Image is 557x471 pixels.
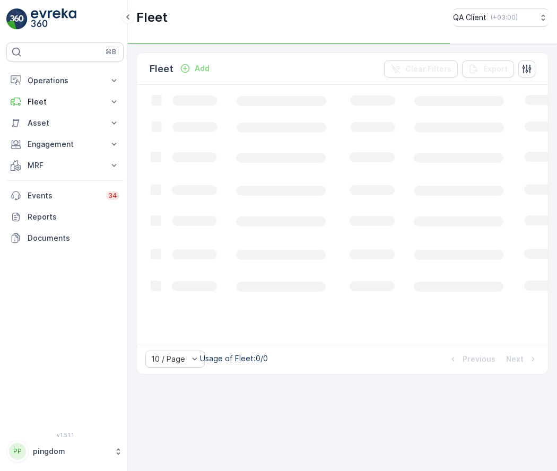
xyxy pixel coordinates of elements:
[6,440,124,463] button: PPpingdom
[6,134,124,155] button: Engagement
[6,91,124,112] button: Fleet
[28,97,102,107] p: Fleet
[447,353,497,365] button: Previous
[33,446,109,457] p: pingdom
[483,64,508,74] p: Export
[28,75,102,86] p: Operations
[6,432,124,438] span: v 1.51.1
[28,160,102,171] p: MRF
[6,206,124,228] a: Reports
[6,185,124,206] a: Events34
[200,353,268,364] p: Usage of Fleet : 0/0
[506,354,524,364] p: Next
[491,13,518,22] p: ( +03:00 )
[6,8,28,30] img: logo
[28,118,102,128] p: Asset
[106,48,116,56] p: ⌘B
[6,228,124,249] a: Documents
[108,191,117,200] p: 34
[384,60,458,77] button: Clear Filters
[453,12,486,23] p: QA Client
[28,233,119,243] p: Documents
[405,64,451,74] p: Clear Filters
[195,63,210,74] p: Add
[453,8,549,27] button: QA Client(+03:00)
[176,62,214,75] button: Add
[28,190,100,201] p: Events
[9,443,26,460] div: PP
[6,155,124,176] button: MRF
[136,9,168,26] p: Fleet
[6,70,124,91] button: Operations
[463,354,495,364] p: Previous
[150,62,173,76] p: Fleet
[31,8,76,30] img: logo_light-DOdMpM7g.png
[505,353,539,365] button: Next
[28,212,119,222] p: Reports
[6,112,124,134] button: Asset
[28,139,102,150] p: Engagement
[462,60,514,77] button: Export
